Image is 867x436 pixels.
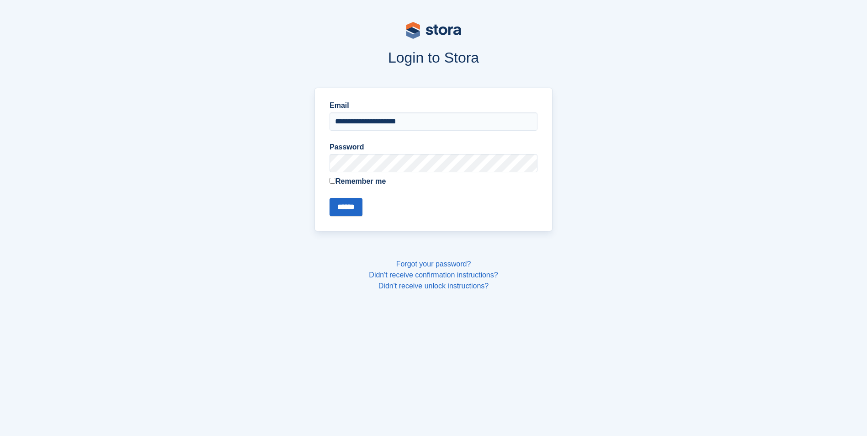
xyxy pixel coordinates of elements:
a: Didn't receive unlock instructions? [378,282,489,290]
h1: Login to Stora [140,49,727,66]
label: Password [330,142,537,153]
label: Remember me [330,176,537,187]
input: Remember me [330,178,335,184]
label: Email [330,100,537,111]
a: Forgot your password? [396,260,471,268]
a: Didn't receive confirmation instructions? [369,271,498,279]
img: stora-logo-53a41332b3708ae10de48c4981b4e9114cc0af31d8433b30ea865607fb682f29.svg [406,22,461,39]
